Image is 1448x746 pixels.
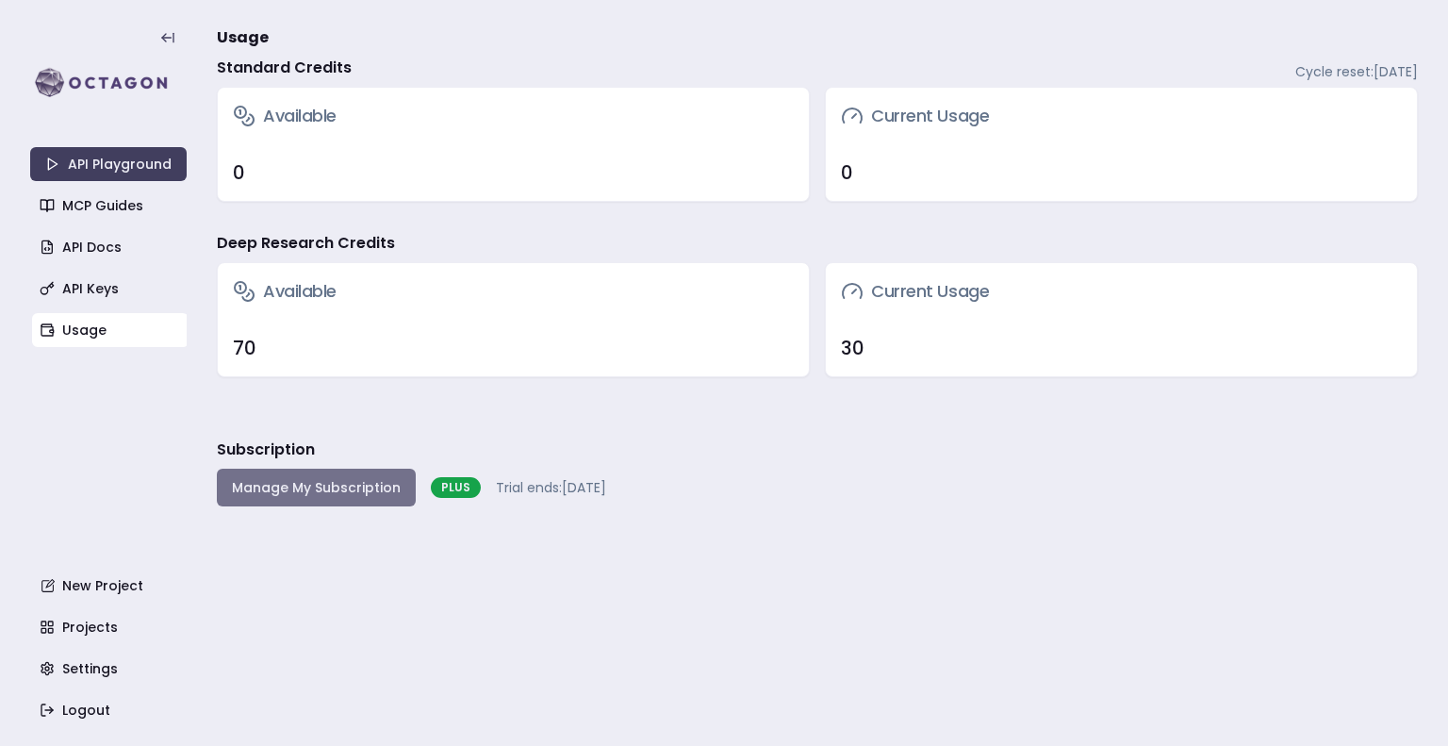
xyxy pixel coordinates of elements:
[841,278,989,305] h3: Current Usage
[217,469,416,506] button: Manage My Subscription
[217,26,269,49] span: Usage
[841,103,989,129] h3: Current Usage
[32,610,189,644] a: Projects
[233,278,337,305] h3: Available
[217,439,315,461] h3: Subscription
[32,693,189,727] a: Logout
[30,64,187,102] img: logo-rect-yK7x_WSZ.svg
[233,103,337,129] h3: Available
[32,189,189,223] a: MCP Guides
[217,232,395,255] h4: Deep Research Credits
[217,57,352,79] h4: Standard Credits
[30,147,187,181] a: API Playground
[233,159,794,186] div: 0
[233,335,794,361] div: 70
[32,230,189,264] a: API Docs
[32,272,189,306] a: API Keys
[32,313,189,347] a: Usage
[841,335,1402,361] div: 30
[496,478,606,497] span: Trial ends: [DATE]
[32,652,189,686] a: Settings
[841,159,1402,186] div: 0
[431,477,481,498] div: PLUS
[32,569,189,603] a: New Project
[1295,62,1418,81] span: Cycle reset: [DATE]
